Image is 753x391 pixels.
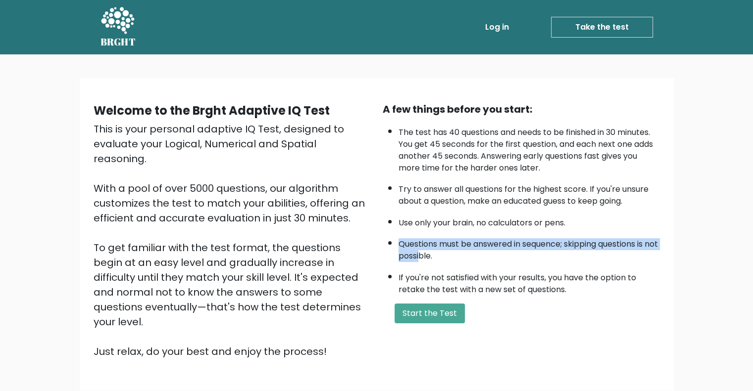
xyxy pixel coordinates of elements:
button: Start the Test [395,304,465,323]
a: Take the test [551,17,653,38]
a: Log in [481,17,513,37]
li: The test has 40 questions and needs to be finished in 30 minutes. You get 45 seconds for the firs... [399,122,660,174]
li: If you're not satisfied with your results, you have the option to retake the test with a new set ... [399,267,660,296]
b: Welcome to the Brght Adaptive IQ Test [94,102,330,119]
li: Use only your brain, no calculators or pens. [399,212,660,229]
li: Try to answer all questions for the highest score. If you're unsure about a question, make an edu... [399,178,660,207]
div: A few things before you start: [383,102,660,117]
a: BRGHT [100,4,136,50]
li: Questions must be answered in sequence; skipping questions is not possible. [399,233,660,262]
div: This is your personal adaptive IQ Test, designed to evaluate your Logical, Numerical and Spatial ... [94,122,371,359]
h5: BRGHT [100,36,136,48]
